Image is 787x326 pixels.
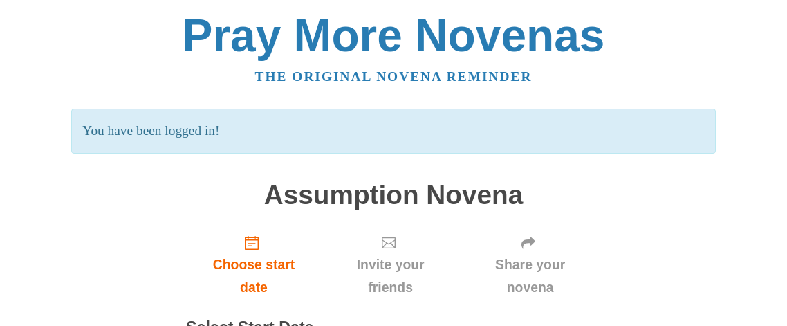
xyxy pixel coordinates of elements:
a: Pray More Novenas [183,10,605,61]
span: Invite your friends [335,253,445,299]
div: Click "Next" to confirm your start date first. [459,224,601,306]
p: You have been logged in! [71,109,715,154]
div: Click "Next" to confirm your start date first. [322,224,459,306]
span: Choose start date [200,253,308,299]
a: Choose start date [186,224,322,306]
span: Share your novena [473,253,587,299]
h1: Assumption Novena [186,181,601,210]
a: The original novena reminder [255,69,533,84]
